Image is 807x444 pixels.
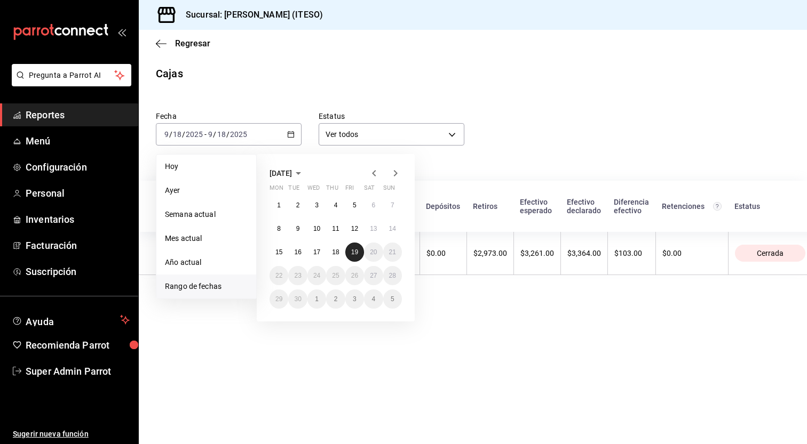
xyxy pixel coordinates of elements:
input: -- [217,130,226,139]
abbr: September 19, 2025 [351,248,358,256]
div: $3,364.00 [567,249,601,257]
abbr: September 21, 2025 [389,248,396,256]
abbr: September 7, 2025 [391,201,394,209]
h3: Sucursal: [PERSON_NAME] (ITESO) [177,9,323,21]
button: September 6, 2025 [364,196,383,215]
input: ---- [230,130,248,139]
div: $0.00 [662,249,722,257]
abbr: September 9, 2025 [296,225,300,232]
span: Pregunta a Parrot AI [29,70,115,81]
span: Recomienda Parrot [26,338,130,352]
span: Ayer [165,185,248,196]
abbr: Tuesday [288,184,299,196]
abbr: September 26, 2025 [351,272,358,279]
button: September 4, 2025 [326,196,345,215]
button: Pregunta a Parrot AI [12,64,131,86]
abbr: September 4, 2025 [334,201,338,209]
abbr: Sunday [383,184,395,196]
abbr: October 4, 2025 [371,295,375,303]
button: September 25, 2025 [326,266,345,285]
button: open_drawer_menu [117,28,126,36]
button: Regresar [156,38,210,49]
span: Ayuda [26,313,116,326]
button: September 12, 2025 [345,219,364,238]
abbr: September 18, 2025 [332,248,339,256]
span: Semana actual [165,209,248,220]
span: Super Admin Parrot [26,364,130,378]
span: [DATE] [270,169,292,177]
button: September 23, 2025 [288,266,307,285]
div: Retenciones [662,202,722,211]
div: $103.00 [614,249,649,257]
button: September 30, 2025 [288,289,307,309]
abbr: October 3, 2025 [353,295,357,303]
svg: Total de retenciones de propinas registradas [713,202,722,211]
abbr: September 27, 2025 [370,272,377,279]
button: October 2, 2025 [326,289,345,309]
button: September 7, 2025 [383,196,402,215]
span: Configuración [26,160,130,174]
abbr: September 24, 2025 [313,272,320,279]
button: September 19, 2025 [345,243,364,262]
button: September 16, 2025 [288,243,307,262]
span: - [204,130,207,139]
abbr: September 15, 2025 [275,248,282,256]
label: Fecha [156,112,302,120]
abbr: September 29, 2025 [275,295,282,303]
abbr: September 30, 2025 [294,295,301,303]
button: September 17, 2025 [307,243,326,262]
button: [DATE] [270,167,305,180]
div: Estatus [734,202,805,211]
abbr: Wednesday [307,184,320,196]
button: September 14, 2025 [383,219,402,238]
span: / [226,130,230,139]
span: Año actual [165,257,248,268]
abbr: October 5, 2025 [391,295,394,303]
button: September 21, 2025 [383,243,402,262]
button: September 15, 2025 [270,243,288,262]
abbr: September 14, 2025 [389,225,396,232]
span: Mes actual [165,233,248,244]
button: September 18, 2025 [326,243,345,262]
abbr: September 16, 2025 [294,248,301,256]
span: Menú [26,134,130,148]
span: Sugerir nueva función [13,429,130,440]
div: Diferencia efectivo [614,198,649,215]
button: September 5, 2025 [345,196,364,215]
span: Reportes [26,108,130,122]
abbr: September 28, 2025 [389,272,396,279]
input: -- [172,130,182,139]
div: Efectivo declarado [567,198,601,215]
abbr: September 25, 2025 [332,272,339,279]
span: Regresar [175,38,210,49]
button: September 8, 2025 [270,219,288,238]
input: -- [208,130,213,139]
button: October 1, 2025 [307,289,326,309]
abbr: Friday [345,184,354,196]
abbr: September 1, 2025 [277,201,281,209]
abbr: September 3, 2025 [315,201,319,209]
div: $2,973.00 [473,249,507,257]
span: Hoy [165,161,248,172]
input: -- [164,130,169,139]
button: October 3, 2025 [345,289,364,309]
button: September 24, 2025 [307,266,326,285]
abbr: October 1, 2025 [315,295,319,303]
button: September 2, 2025 [288,196,307,215]
abbr: September 22, 2025 [275,272,282,279]
abbr: Monday [270,184,283,196]
div: Cajas [156,66,183,82]
div: Retiros [473,202,507,211]
span: / [169,130,172,139]
button: September 1, 2025 [270,196,288,215]
button: September 10, 2025 [307,219,326,238]
input: ---- [185,130,203,139]
span: Rango de fechas [165,281,248,292]
button: September 29, 2025 [270,289,288,309]
abbr: Thursday [326,184,338,196]
abbr: September 6, 2025 [371,201,375,209]
abbr: October 2, 2025 [334,295,338,303]
div: $3,261.00 [520,249,554,257]
button: October 4, 2025 [364,289,383,309]
button: September 13, 2025 [364,219,383,238]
